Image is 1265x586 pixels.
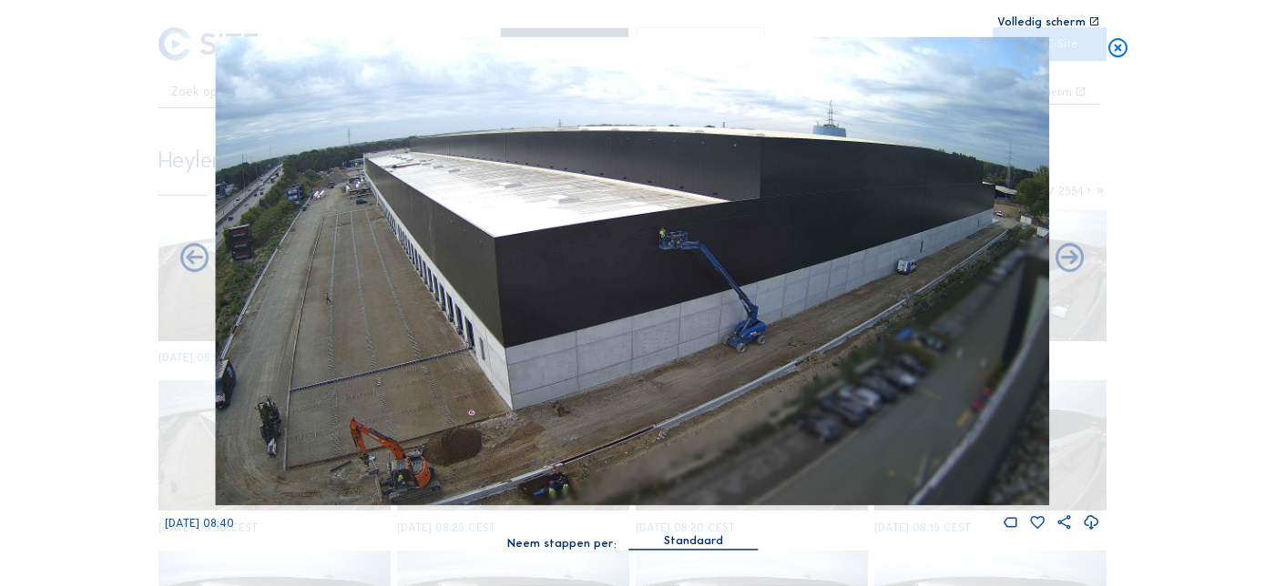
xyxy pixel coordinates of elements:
[507,538,617,550] div: Neem stappen per:
[215,37,1049,506] img: Image
[178,242,212,277] i: Forward
[664,532,723,549] div: Standaard
[997,16,1086,28] div: Volledig scherm
[629,532,759,549] div: Standaard
[1053,242,1087,277] i: Back
[165,516,234,530] span: [DATE] 08:40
